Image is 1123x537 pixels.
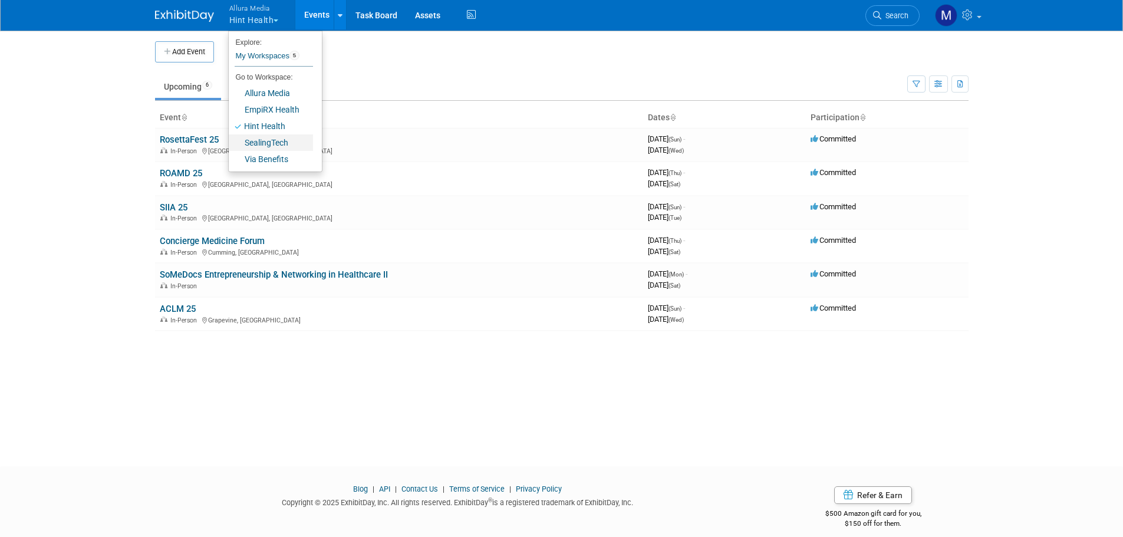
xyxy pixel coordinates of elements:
span: [DATE] [648,247,680,256]
div: Cumming, [GEOGRAPHIC_DATA] [160,247,638,256]
img: In-Person Event [160,181,167,187]
a: Allura Media [229,85,313,101]
div: $500 Amazon gift card for you, [778,501,969,528]
span: (Sun) [668,136,681,143]
a: Sort by Event Name [181,113,187,122]
img: In-Person Event [160,147,167,153]
a: Terms of Service [449,485,505,493]
span: (Wed) [668,147,684,154]
span: - [683,134,685,143]
a: Search [865,5,920,26]
div: Copyright © 2025 ExhibitDay, Inc. All rights reserved. ExhibitDay is a registered trademark of Ex... [155,495,761,508]
span: [DATE] [648,213,681,222]
span: - [683,202,685,211]
img: In-Person Event [160,282,167,288]
span: (Sat) [668,181,680,187]
span: | [506,485,514,493]
span: [DATE] [648,281,680,289]
a: SIIA 25 [160,202,187,213]
span: (Thu) [668,170,681,176]
span: [DATE] [648,202,685,211]
span: - [683,304,685,312]
span: | [440,485,447,493]
span: Committed [811,168,856,177]
span: [DATE] [648,134,685,143]
a: EmpiRX Health [229,101,313,118]
span: [DATE] [648,146,684,154]
span: In-Person [170,249,200,256]
span: (Mon) [668,271,684,278]
th: Dates [643,108,806,128]
span: Committed [811,134,856,143]
button: Add Event [155,41,214,62]
span: (Sat) [668,249,680,255]
span: In-Person [170,147,200,155]
span: [DATE] [648,304,685,312]
span: - [686,269,687,278]
span: - [683,168,685,177]
span: Committed [811,304,856,312]
span: Committed [811,236,856,245]
img: In-Person Event [160,249,167,255]
a: Blog [353,485,368,493]
span: Committed [811,202,856,211]
a: Privacy Policy [516,485,562,493]
li: Explore: [229,35,313,46]
a: My Workspaces5 [235,46,313,66]
span: [DATE] [648,179,680,188]
a: ACLM 25 [160,304,196,314]
a: SealingTech [229,134,313,151]
a: API [379,485,390,493]
a: Contact Us [401,485,438,493]
span: 6 [202,81,212,90]
span: Committed [811,269,856,278]
div: [GEOGRAPHIC_DATA], [GEOGRAPHIC_DATA] [160,146,638,155]
span: | [370,485,377,493]
span: In-Person [170,317,200,324]
th: Participation [806,108,969,128]
span: In-Person [170,181,200,189]
img: Max Fanwick [935,4,957,27]
span: [DATE] [648,315,684,324]
a: Sort by Participation Type [859,113,865,122]
div: Grapevine, [GEOGRAPHIC_DATA] [160,315,638,324]
a: Refer & Earn [834,486,912,504]
div: [GEOGRAPHIC_DATA], [GEOGRAPHIC_DATA] [160,213,638,222]
span: Allura Media [229,2,279,14]
a: Sort by Start Date [670,113,676,122]
span: (Wed) [668,317,684,323]
a: Concierge Medicine Forum [160,236,265,246]
span: (Thu) [668,238,681,244]
div: $150 off for them. [778,519,969,529]
a: ROAMD 25 [160,168,202,179]
span: (Sun) [668,204,681,210]
span: [DATE] [648,236,685,245]
span: 5 [289,51,299,60]
a: RosettaFest 25 [160,134,219,145]
span: (Tue) [668,215,681,221]
span: In-Person [170,282,200,290]
span: (Sat) [668,282,680,289]
a: SoMeDocs Entrepreneurship & Networking in Healthcare II [160,269,388,280]
span: | [392,485,400,493]
div: [GEOGRAPHIC_DATA], [GEOGRAPHIC_DATA] [160,179,638,189]
span: Search [881,11,908,20]
span: [DATE] [648,168,685,177]
a: Upcoming6 [155,75,221,98]
a: Via Benefits [229,151,313,167]
a: Past32 [223,75,272,98]
th: Event [155,108,643,128]
sup: ® [488,497,492,503]
img: In-Person Event [160,317,167,322]
span: (Sun) [668,305,681,312]
a: Hint Health [229,118,313,134]
span: - [683,236,685,245]
li: Go to Workspace: [229,70,313,85]
img: ExhibitDay [155,10,214,22]
span: In-Person [170,215,200,222]
span: [DATE] [648,269,687,278]
img: In-Person Event [160,215,167,220]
